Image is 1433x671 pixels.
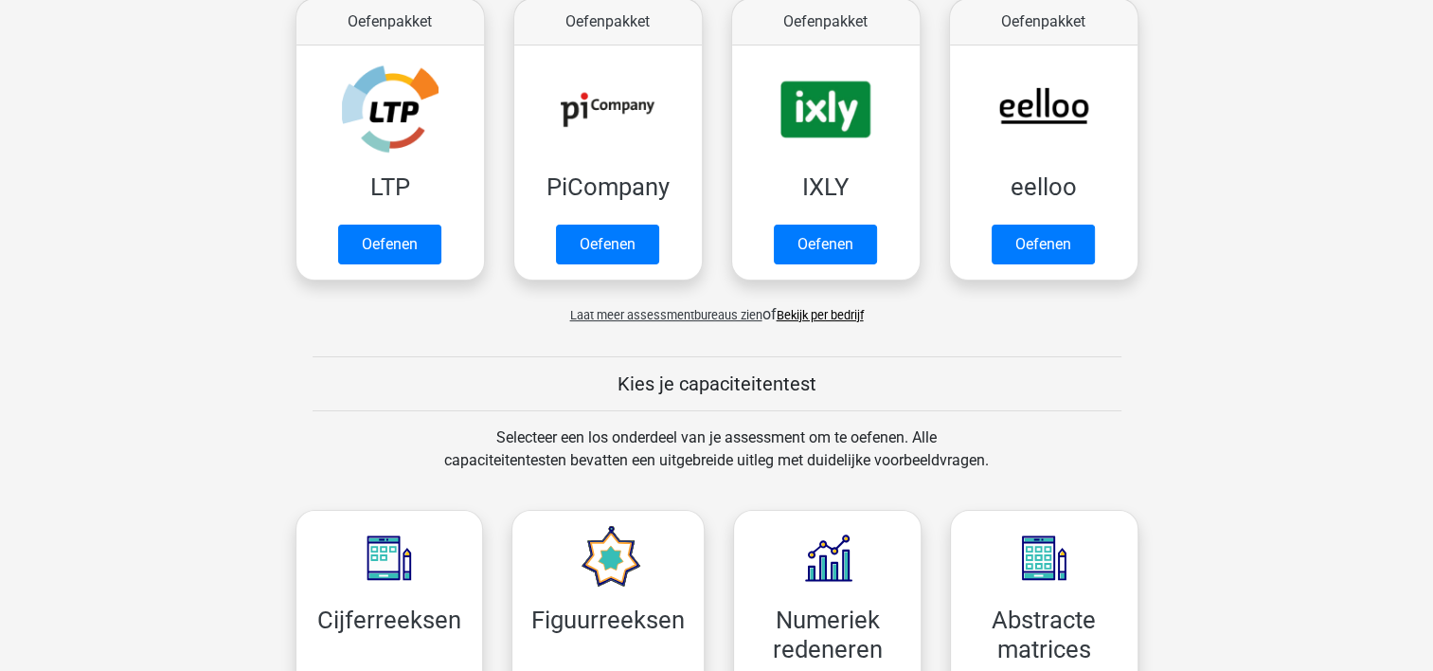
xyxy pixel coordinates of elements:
h5: Kies je capaciteitentest [313,372,1121,395]
a: Oefenen [338,225,441,264]
div: Selecteer een los onderdeel van je assessment om te oefenen. Alle capaciteitentesten bevatten een... [426,426,1007,495]
div: of [281,288,1153,326]
a: Oefenen [774,225,877,264]
span: Laat meer assessmentbureaus zien [570,308,762,322]
a: Bekijk per bedrijf [777,308,864,322]
a: Oefenen [556,225,659,264]
a: Oefenen [992,225,1095,264]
